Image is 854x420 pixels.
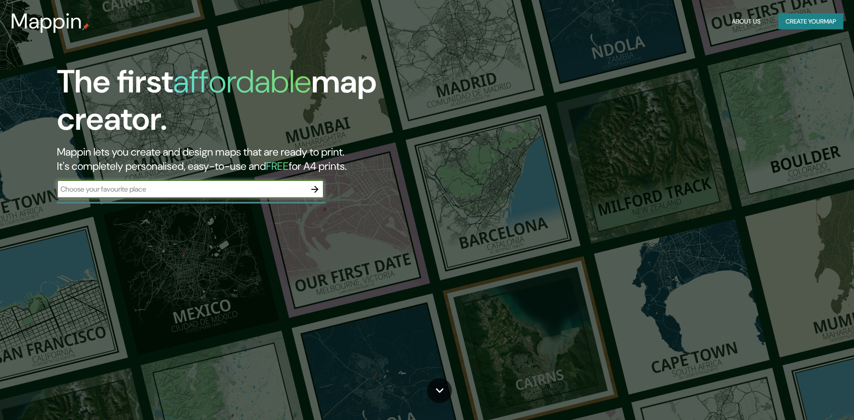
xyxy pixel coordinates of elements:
h1: The first map creator. [57,63,484,145]
input: Choose your favourite place [57,184,306,194]
button: About Us [728,13,764,30]
h2: Mappin lets you create and design maps that are ready to print. It's completely personalised, eas... [57,145,484,173]
h1: affordable [173,61,311,102]
h5: FREE [266,159,289,173]
img: mappin-pin [82,23,89,30]
h3: Mappin [11,9,82,34]
button: Create yourmap [778,13,843,30]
